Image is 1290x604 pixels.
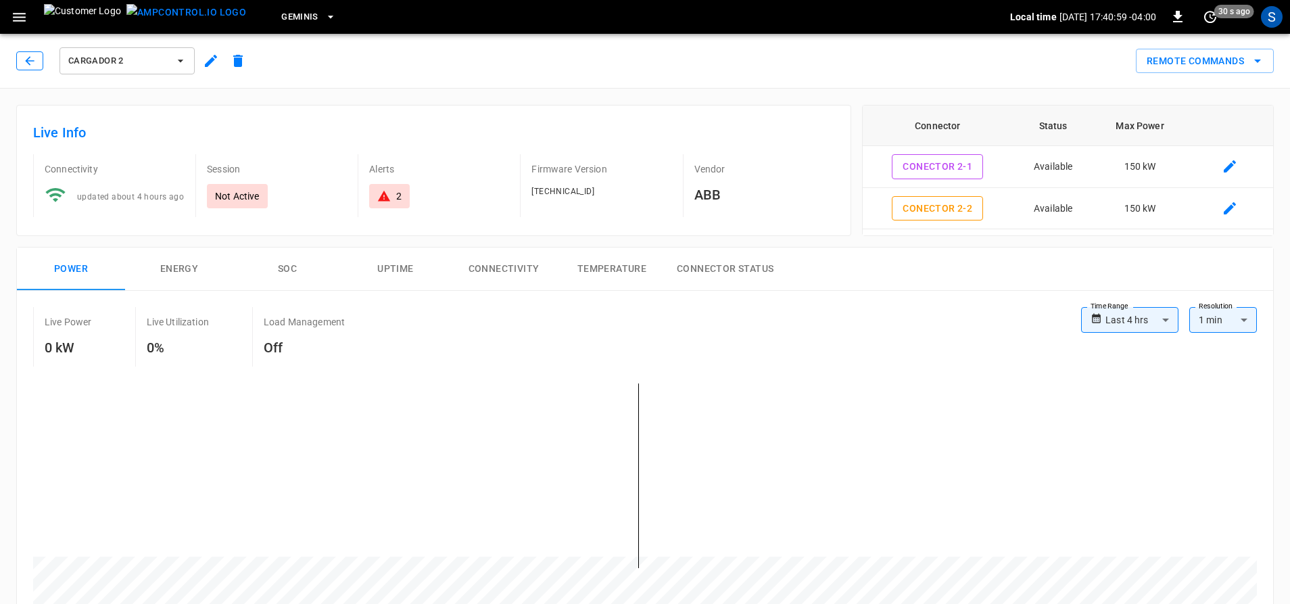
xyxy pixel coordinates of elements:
td: 150 kW [1093,188,1187,230]
p: Not Active [215,189,260,203]
span: updated about 4 hours ago [77,192,184,202]
label: Resolution [1199,301,1233,312]
td: 150 kW [1093,229,1187,271]
p: Connectivity [45,162,185,176]
button: Power [17,248,125,291]
button: Remote Commands [1136,49,1274,74]
p: [DATE] 17:40:59 -04:00 [1059,10,1156,24]
p: Live Power [45,315,92,329]
button: SOC [233,248,341,291]
div: remote commands options [1136,49,1274,74]
button: Cargador 2 [59,47,195,74]
h6: 0 kW [45,337,92,358]
button: Temperature [558,248,666,291]
div: 1 min [1189,307,1257,333]
button: Connectivity [450,248,558,291]
h6: Live Info [33,122,834,143]
p: Local time [1010,10,1057,24]
label: Time Range [1091,301,1128,312]
td: Available [1013,188,1093,230]
button: Connector Status [666,248,784,291]
p: Live Utilization [147,315,209,329]
span: Cargador 2 [68,53,168,69]
table: connector table [863,106,1273,312]
td: Available [1013,146,1093,188]
h6: Off [264,337,345,358]
p: Firmware Version [531,162,671,176]
button: Energy [125,248,233,291]
p: Session [207,162,347,176]
th: Status [1013,106,1093,146]
button: Conector 2-1 [892,154,983,179]
span: [TECHNICAL_ID] [531,187,594,196]
p: Alerts [369,162,509,176]
p: Vendor [694,162,834,176]
th: Connector [863,106,1013,146]
td: Faulted [1013,229,1093,271]
th: Max Power [1093,106,1187,146]
button: Uptime [341,248,450,291]
div: Last 4 hrs [1105,307,1178,333]
p: Load Management [264,315,345,329]
button: Geminis [276,4,341,30]
h6: ABB [694,184,834,206]
span: 30 s ago [1214,5,1254,18]
button: set refresh interval [1199,6,1221,28]
button: Conector 2-2 [892,196,983,221]
td: 150 kW [1093,146,1187,188]
div: profile-icon [1261,6,1283,28]
span: Geminis [281,9,318,25]
img: ampcontrol.io logo [126,4,246,21]
div: 2 [396,189,402,203]
img: Customer Logo [44,4,121,30]
h6: 0% [147,337,209,358]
